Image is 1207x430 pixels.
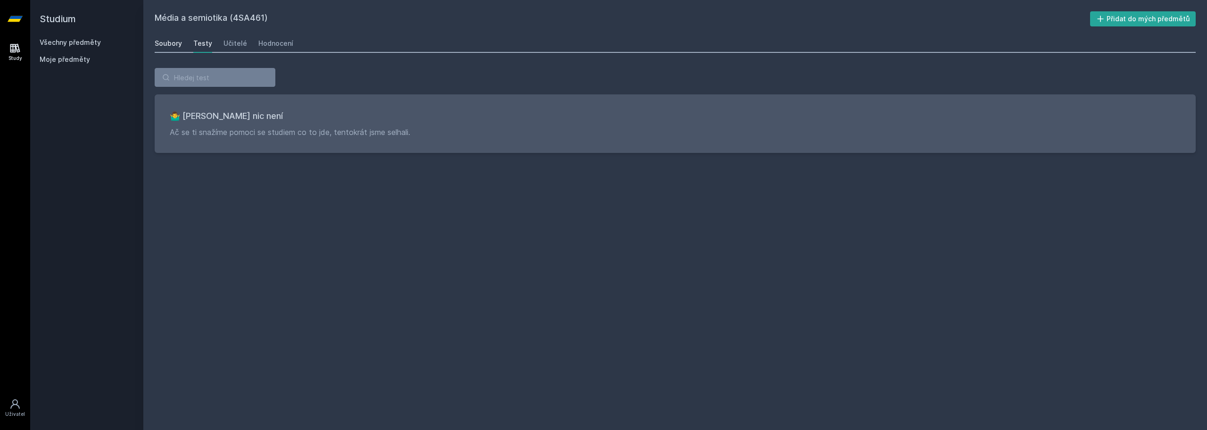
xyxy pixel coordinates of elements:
div: Soubory [155,39,182,48]
div: Testy [193,39,212,48]
a: Hodnocení [258,34,293,53]
a: Všechny předměty [40,38,101,46]
button: Přidat do mých předmětů [1090,11,1196,26]
a: Testy [193,34,212,53]
p: Ač se ti snažíme pomoci se studiem co to jde, tentokrát jsme selhali. [170,126,1181,138]
a: Učitelé [223,34,247,53]
h3: 🤷‍♂️ [PERSON_NAME] nic není [170,110,1181,123]
div: Učitelé [223,39,247,48]
div: Study [8,55,22,62]
span: Moje předměty [40,55,90,64]
input: Hledej test [155,68,275,87]
div: Uživatel [5,411,25,418]
h2: Média a semiotika (4SA461) [155,11,1090,26]
div: Hodnocení [258,39,293,48]
a: Uživatel [2,394,28,422]
a: Soubory [155,34,182,53]
a: Study [2,38,28,67]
